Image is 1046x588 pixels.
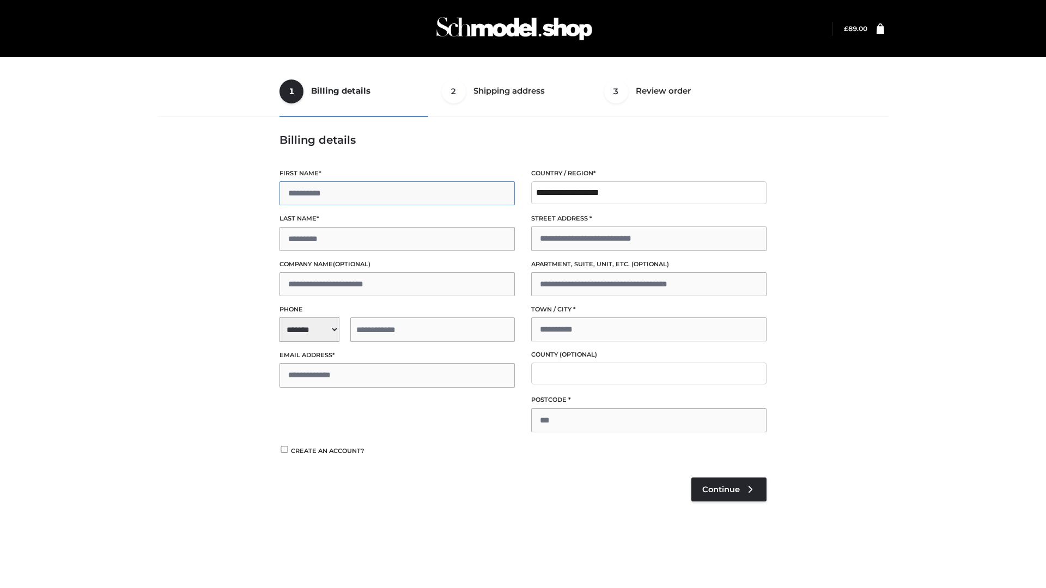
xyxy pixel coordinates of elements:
label: Email address [279,350,515,360]
label: Country / Region [531,168,767,179]
label: Postcode [531,395,767,405]
label: First name [279,168,515,179]
a: £89.00 [844,24,867,33]
a: Continue [691,477,767,501]
label: County [531,350,767,360]
span: Create an account? [291,447,364,455]
span: Continue [702,485,740,494]
span: (optional) [333,260,370,268]
bdi: 89.00 [844,24,867,33]
h3: Billing details [279,133,767,146]
label: Street address [531,213,767,224]
input: Create an account? [279,446,289,453]
label: Company name [279,259,515,269]
span: (optional) [631,260,669,268]
label: Last name [279,213,515,224]
span: (optional) [560,351,597,358]
img: Schmodel Admin 964 [433,7,596,50]
label: Phone [279,304,515,315]
label: Town / City [531,304,767,315]
span: £ [844,24,848,33]
label: Apartment, suite, unit, etc. [531,259,767,269]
